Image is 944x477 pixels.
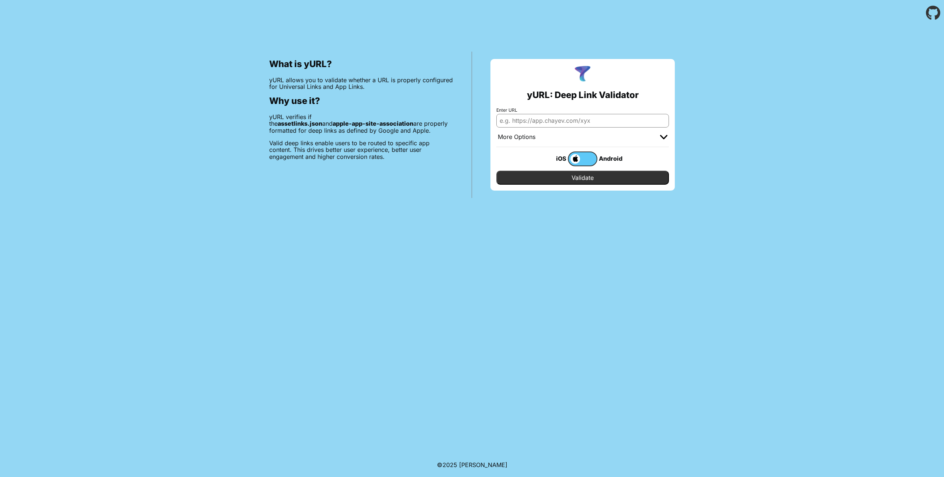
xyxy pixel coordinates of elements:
input: Validate [496,171,669,185]
b: assetlinks.json [278,120,322,127]
div: Android [597,154,627,163]
p: yURL verifies if the and are properly formatted for deep links as defined by Google and Apple. [269,114,453,134]
h2: Why use it? [269,96,453,106]
a: Michael Ibragimchayev's Personal Site [459,461,507,469]
input: e.g. https://app.chayev.com/xyx [496,114,669,127]
span: 2025 [442,461,457,469]
p: yURL allows you to validate whether a URL is properly configured for Universal Links and App Links. [269,77,453,90]
img: chevron [660,135,667,139]
h2: What is yURL? [269,59,453,69]
label: Enter URL [496,108,669,113]
div: iOS [538,154,568,163]
b: apple-app-site-association [333,120,413,127]
footer: © [437,453,507,477]
img: yURL Logo [573,65,592,84]
h2: yURL: Deep Link Validator [527,90,639,100]
p: Valid deep links enable users to be routed to specific app content. This drives better user exper... [269,140,453,160]
div: More Options [498,133,535,141]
